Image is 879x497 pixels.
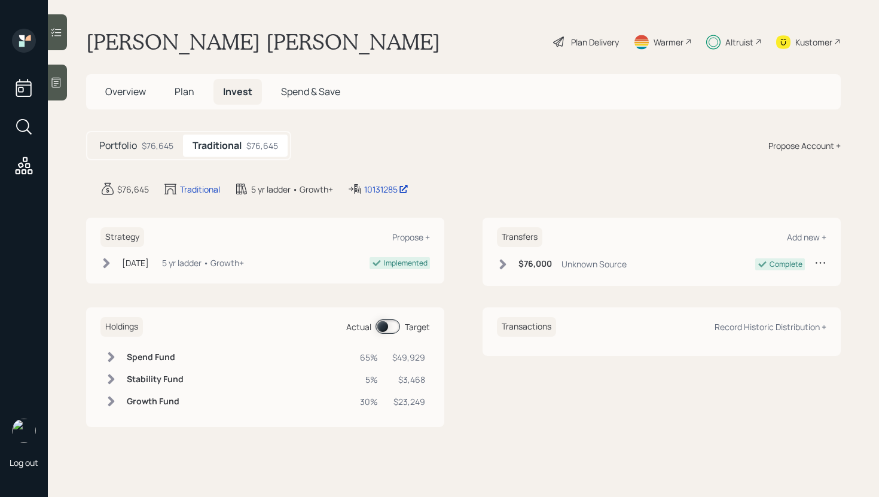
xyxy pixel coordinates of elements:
div: Kustomer [795,36,832,48]
div: Altruist [725,36,753,48]
h6: Transactions [497,317,556,337]
h5: Portfolio [99,140,137,151]
div: Implemented [384,258,428,269]
div: 30% [360,395,378,408]
h6: Stability Fund [127,374,184,385]
h5: Traditional [193,140,242,151]
h6: Strategy [100,227,144,247]
h1: [PERSON_NAME] [PERSON_NAME] [86,29,440,55]
div: Target [405,321,430,333]
h6: Transfers [497,227,542,247]
div: $76,645 [142,139,173,152]
div: Complete [770,259,802,270]
div: $76,645 [117,183,149,196]
div: 65% [360,351,378,364]
h6: Growth Fund [127,397,184,407]
span: Plan [175,85,194,98]
h6: $76,000 [518,259,552,269]
span: Spend & Save [281,85,340,98]
div: Propose Account + [768,139,841,152]
span: Invest [223,85,252,98]
div: Record Historic Distribution + [715,321,826,333]
div: [DATE] [122,257,149,269]
div: Warmer [654,36,683,48]
div: Propose + [392,231,430,243]
h6: Spend Fund [127,352,184,362]
div: $49,929 [392,351,425,364]
div: Actual [346,321,371,333]
div: Log out [10,457,38,468]
div: Plan Delivery [571,36,619,48]
div: 5% [360,373,378,386]
div: 5 yr ladder • Growth+ [251,183,333,196]
div: $76,645 [246,139,278,152]
div: Add new + [787,231,826,243]
div: $3,468 [392,373,425,386]
h6: Holdings [100,317,143,337]
span: Overview [105,85,146,98]
div: Unknown Source [561,258,627,270]
div: 5 yr ladder • Growth+ [162,257,244,269]
div: Traditional [180,183,220,196]
div: $23,249 [392,395,425,408]
img: retirable_logo.png [12,419,36,443]
div: 10131285 [364,183,408,196]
